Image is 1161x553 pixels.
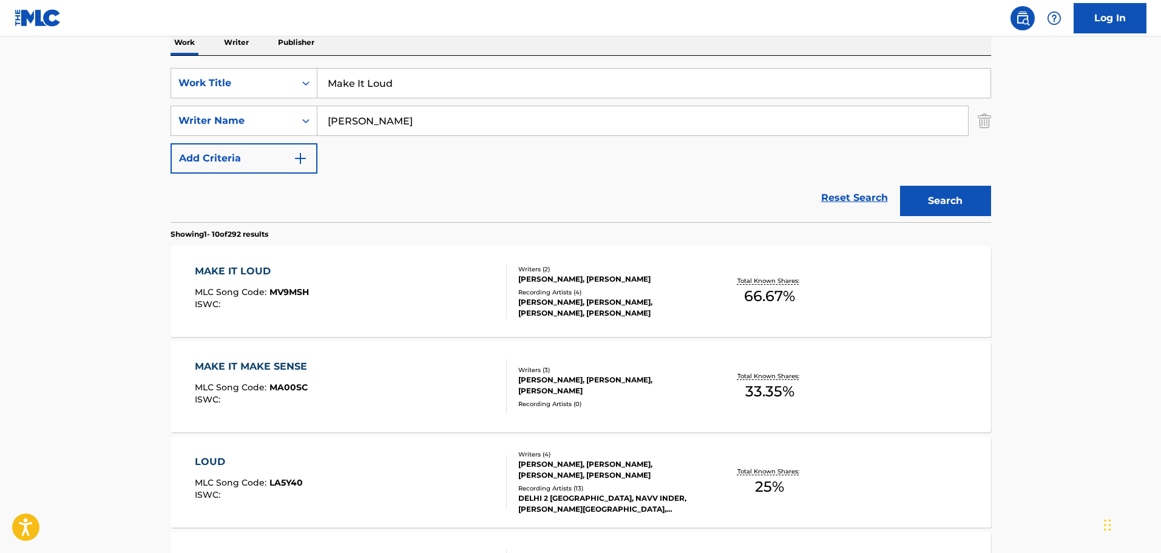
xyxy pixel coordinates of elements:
[815,185,894,211] a: Reset Search
[518,288,702,297] div: Recording Artists ( 4 )
[518,493,702,515] div: DELHI 2 [GEOGRAPHIC_DATA], NAVV INDER, [PERSON_NAME][GEOGRAPHIC_DATA], [GEOGRAPHIC_DATA] 2 [GEOGR...
[171,143,317,174] button: Add Criteria
[220,30,252,55] p: Writer
[737,371,802,381] p: Total Known Shares:
[171,341,991,432] a: MAKE IT MAKE SENSEMLC Song Code:MA00SCISWC:Writers (3)[PERSON_NAME], [PERSON_NAME], [PERSON_NAME]...
[178,114,288,128] div: Writer Name
[269,477,303,488] span: LA5Y40
[195,382,269,393] span: MLC Song Code :
[737,467,802,476] p: Total Known Shares:
[1047,11,1061,25] img: help
[171,246,991,337] a: MAKE IT LOUDMLC Song Code:MV9MSHISWC:Writers (2)[PERSON_NAME], [PERSON_NAME]Recording Artists (4)...
[518,375,702,396] div: [PERSON_NAME], [PERSON_NAME], [PERSON_NAME]
[293,151,308,166] img: 9d2ae6d4665cec9f34b9.svg
[171,68,991,222] form: Search Form
[171,30,198,55] p: Work
[518,459,702,481] div: [PERSON_NAME], [PERSON_NAME], [PERSON_NAME], [PERSON_NAME]
[269,287,309,297] span: MV9MSH
[518,297,702,319] div: [PERSON_NAME], [PERSON_NAME], [PERSON_NAME], [PERSON_NAME]
[195,455,303,469] div: LOUD
[978,106,991,136] img: Delete Criterion
[518,274,702,285] div: [PERSON_NAME], [PERSON_NAME]
[195,359,313,374] div: MAKE IT MAKE SENSE
[518,265,702,274] div: Writers ( 2 )
[195,489,223,500] span: ISWC :
[745,381,794,402] span: 33.35 %
[195,477,269,488] span: MLC Song Code :
[15,9,61,27] img: MLC Logo
[178,76,288,90] div: Work Title
[744,285,795,307] span: 66.67 %
[1010,6,1035,30] a: Public Search
[518,484,702,493] div: Recording Artists ( 13 )
[195,287,269,297] span: MLC Song Code :
[195,299,223,310] span: ISWC :
[900,186,991,216] button: Search
[195,264,309,279] div: MAKE IT LOUD
[274,30,318,55] p: Publisher
[171,436,991,528] a: LOUDMLC Song Code:LA5Y40ISWC:Writers (4)[PERSON_NAME], [PERSON_NAME], [PERSON_NAME], [PERSON_NAME...
[1104,507,1111,543] div: Drag
[171,229,268,240] p: Showing 1 - 10 of 292 results
[755,476,784,498] span: 25 %
[1042,6,1066,30] div: Help
[518,365,702,375] div: Writers ( 3 )
[1074,3,1146,33] a: Log In
[195,394,223,405] span: ISWC :
[737,276,802,285] p: Total Known Shares:
[518,399,702,409] div: Recording Artists ( 0 )
[1015,11,1030,25] img: search
[269,382,308,393] span: MA00SC
[518,450,702,459] div: Writers ( 4 )
[1100,495,1161,553] iframe: Chat Widget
